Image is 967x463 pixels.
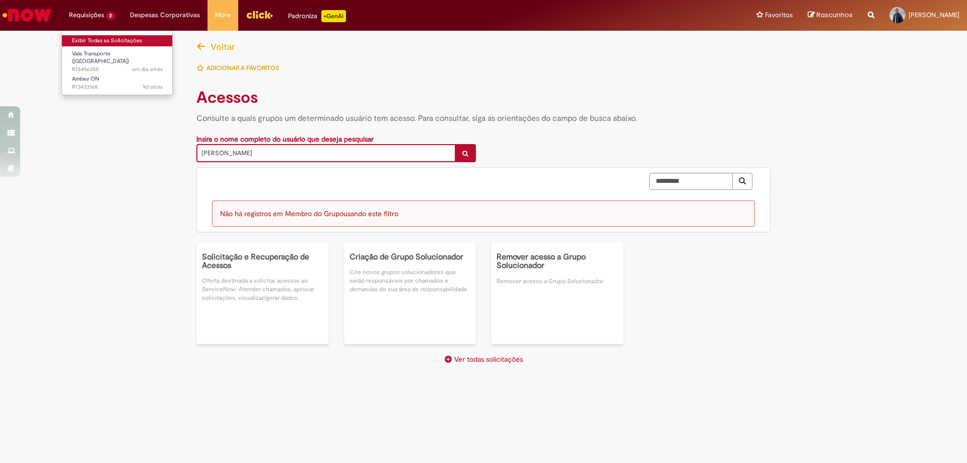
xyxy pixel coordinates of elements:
span: Rascunhos [816,10,853,20]
span: um dia atrás [132,65,163,73]
span: [PERSON_NAME] [909,11,959,19]
p: Oferta destinada a solicitar acessos ao ServiceNow: Atender chamados, aprovar solicitações, visua... [202,277,323,302]
div: Não há registros em Membro do Grupo [212,201,755,227]
span: More [215,10,231,20]
span: usando este filtro [343,209,398,218]
span: Adicionar a Favoritos [206,64,279,72]
span: Vale Transporte ([GEOGRAPHIC_DATA]) [72,50,129,65]
span: 9d atrás [143,83,163,91]
div: Insira o nome completo do usuário que deseja pesquisar [196,134,476,144]
a: Aberto R13433168 : Ambev ON [62,74,173,92]
span: R13433168 [72,83,163,91]
p: Remover acesso a Grupo Solucionador [497,277,618,286]
h5: Remover acesso a Grupo Solucionador [497,253,618,271]
a: Criação de Grupo Solucionador Crie novos grupos solucionadores que serão responsáveis por chamado... [344,242,476,344]
h5: Solicitação e Recuperação de Acessos [202,253,323,271]
a: Exibir Todas as Solicitações [62,35,173,46]
div: Padroniza [288,10,346,22]
a: Remover acesso a Grupo Solucionador Remover acesso a Grupo Solucionador [491,242,624,344]
img: click_logo_yellow_360x200.png [246,7,273,22]
button: Pesquisar [732,173,752,190]
p: +GenAi [321,10,346,22]
ul: Requisições [61,30,173,95]
input: Pesquisar [649,173,733,190]
span: Voltar [211,41,235,52]
span: Requisições [69,10,104,20]
button: Voltar [196,36,241,57]
h1: Acessos [196,89,771,108]
a: Rascunhos [808,11,853,20]
a: [PERSON_NAME]Limpar campo user [196,144,476,162]
a: Solicitação e Recuperação de Acessos Oferta destinada a solicitar acessos ao ServiceNow: Atender ... [196,242,329,344]
span: R13456355 [72,65,163,74]
span: Despesas Corporativas [130,10,200,20]
button: Adicionar a Favoritos [196,57,285,79]
span: [PERSON_NAME] [201,145,450,161]
img: ServiceNow [1,5,53,25]
span: Ambev ON [72,75,99,83]
span: 2 [106,12,115,20]
h5: Criação de Grupo Solucionador [350,253,471,262]
p: Crie novos grupos solucionadores que serão responsáveis por chamados e demandas de sua área de re... [350,268,471,294]
a: Aberto R13456355 : Vale Transporte (VT) [62,48,173,70]
h4: Consulte a quais grupos um determinado usuário tem acesso. Para consultar, siga as orientações do... [196,113,771,124]
a: Ver todas solicitações [445,355,523,364]
span: Favoritos [765,10,793,20]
